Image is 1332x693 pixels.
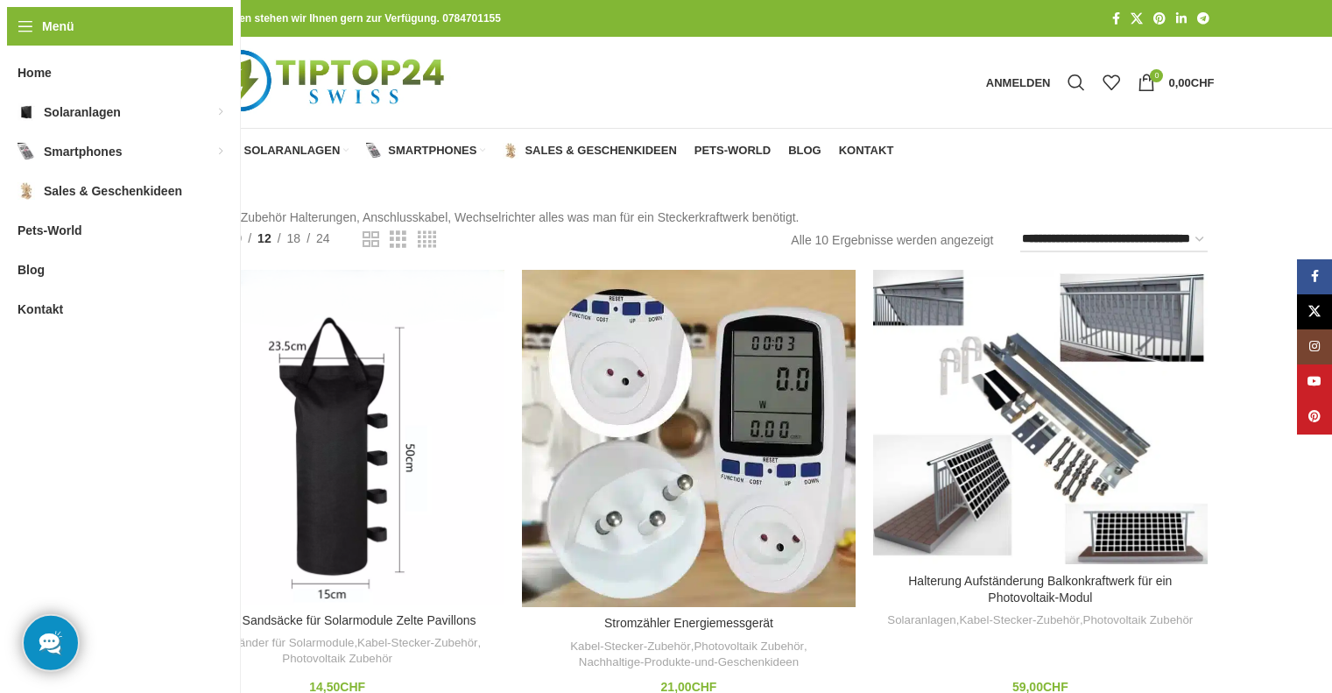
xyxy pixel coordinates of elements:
[959,612,1079,629] a: Kabel-Stecker-Zubehör
[18,57,52,88] span: Home
[281,229,307,248] a: 18
[287,231,301,245] span: 18
[887,612,955,629] a: Solaranlagen
[1107,7,1125,31] a: Facebook Social Link
[1059,65,1094,100] a: Suche
[171,208,1215,227] p: Photovoltaik Zubehör Halterungen, Anschlusskabel, Wechselrichter alles was man für ein Steckerkra...
[418,229,436,251] a: Rasteransicht 4
[1150,69,1163,82] span: 0
[873,270,1207,564] a: Halterung Aufständerung Balkonkraftwerk für ein Photovoltaik-Modul
[1129,65,1223,100] a: 0 0,00CHF
[18,103,35,121] img: Solaranlagen
[44,175,182,207] span: Sales & Geschenkideen
[1297,400,1332,435] a: Pinterest Social Link
[694,133,771,168] a: Pets-World
[363,229,379,251] a: Rasteransicht 2
[791,230,993,250] p: Alle 10 Ergebnisse werden angezeigt
[18,293,63,325] span: Kontakt
[357,635,477,652] a: Kabel-Stecker-Zubehör
[18,215,82,246] span: Pets-World
[694,639,804,655] a: Photovoltaik Zubehör
[171,270,504,604] a: 4er-Set Sandsäcke für Solarmodule Zelte Pavillons
[503,143,518,159] img: Sales & Geschenkideen
[171,12,501,25] strong: Bei allen Fragen stehen wir Ihnen gern zur Verfügung. 0784701155
[1020,227,1208,252] select: Shop-Reihenfolge
[282,651,392,668] a: Photovoltaik Zubehör
[44,96,121,128] span: Solaranlagen
[503,133,676,168] a: Sales & Geschenkideen
[1083,612,1194,629] a: Photovoltaik Zubehör
[257,231,271,245] span: 12
[366,133,485,168] a: Smartphones
[1094,65,1129,100] div: Meine Wunschliste
[1191,76,1215,89] span: CHF
[1297,294,1332,329] a: X Social Link
[604,616,773,630] a: Stromzähler Energiemessgerät
[1125,7,1148,31] a: X Social Link
[1297,259,1332,294] a: Facebook Social Link
[882,612,1198,629] div: , ,
[18,143,35,160] img: Smartphones
[244,144,341,158] span: Solaranlagen
[986,77,1051,88] span: Anmelden
[162,133,903,168] div: Hauptnavigation
[522,270,856,607] a: Stromzähler Energiemessgerät
[1171,7,1192,31] a: LinkedIn Social Link
[316,231,330,245] span: 24
[171,74,489,88] a: Logo der Website
[1168,76,1214,89] bdi: 0,00
[908,574,1172,605] a: Halterung Aufständerung Balkonkraftwerk für ein Photovoltaik-Modul
[788,133,821,168] a: Blog
[1297,364,1332,400] a: YouTube Social Link
[1148,7,1171,31] a: Pinterest Social Link
[310,229,336,248] a: 24
[180,635,496,668] div: , ,
[694,144,771,158] span: Pets-World
[171,37,489,128] img: Tiptop24 Nachhaltige & Faire Produkte
[839,133,894,168] a: Kontakt
[366,143,382,159] img: Smartphones
[44,136,122,167] span: Smartphones
[1297,329,1332,364] a: Instagram Social Link
[977,65,1060,100] a: Anmelden
[788,144,821,158] span: Blog
[222,133,349,168] a: Solaranlagen
[579,654,799,671] a: Nachhaltige-Produkte-und-Geschenkideen
[1192,7,1215,31] a: Telegram Social Link
[839,144,894,158] span: Kontakt
[531,639,847,671] div: , ,
[525,144,676,158] span: Sales & Geschenkideen
[388,144,476,158] span: Smartphones
[194,635,354,652] a: Halter Ständer für Solarmodule
[18,182,35,200] img: Sales & Geschenkideen
[42,17,74,36] span: Menü
[18,254,45,286] span: Blog
[390,229,406,251] a: Rasteransicht 3
[251,229,278,248] a: 12
[199,613,476,627] a: 4er-Set Sandsäcke für Solarmodule Zelte Pavillons
[570,639,690,655] a: Kabel-Stecker-Zubehör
